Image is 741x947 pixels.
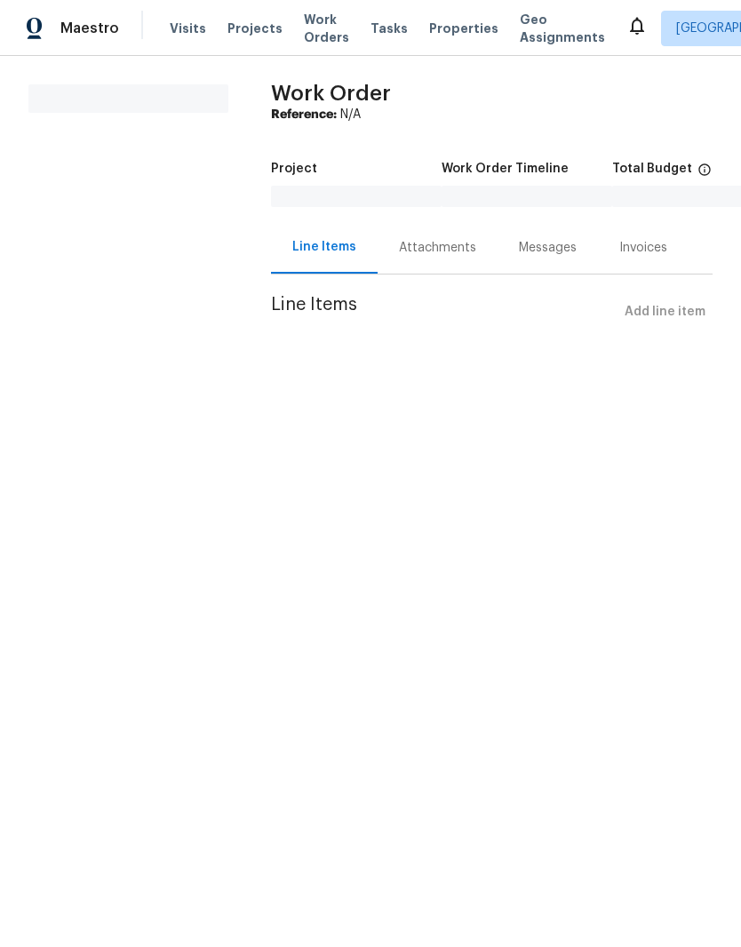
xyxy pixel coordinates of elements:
[520,11,605,46] span: Geo Assignments
[292,238,356,256] div: Line Items
[304,11,349,46] span: Work Orders
[170,20,206,37] span: Visits
[697,163,712,186] span: The total cost of line items that have been proposed by Opendoor. This sum includes line items th...
[429,20,498,37] span: Properties
[519,239,577,257] div: Messages
[271,83,391,104] span: Work Order
[612,163,692,175] h5: Total Budget
[60,20,119,37] span: Maestro
[442,163,569,175] h5: Work Order Timeline
[227,20,283,37] span: Projects
[399,239,476,257] div: Attachments
[271,108,337,121] b: Reference:
[271,296,617,329] span: Line Items
[370,22,408,35] span: Tasks
[271,163,317,175] h5: Project
[271,106,713,123] div: N/A
[619,239,667,257] div: Invoices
